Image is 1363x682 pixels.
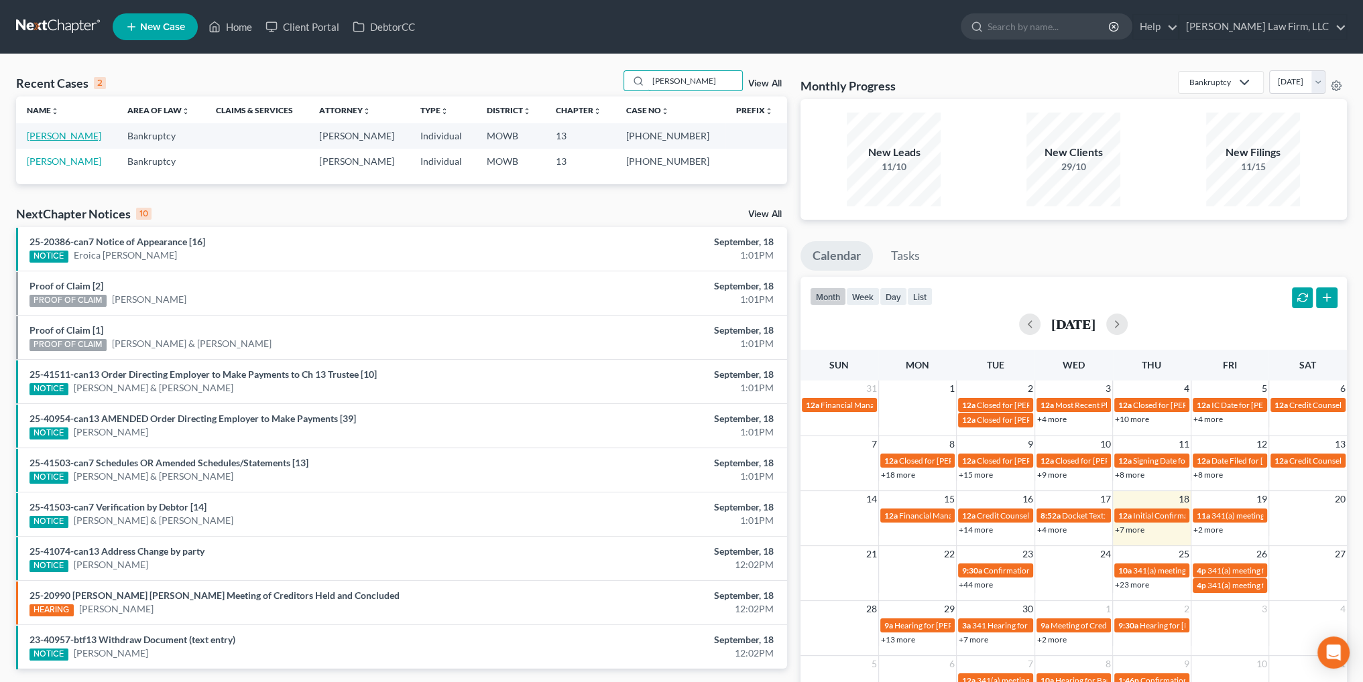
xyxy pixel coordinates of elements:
h3: Monthly Progress [801,78,896,94]
span: 17 [1099,491,1112,507]
span: 3 [1104,381,1112,397]
i: unfold_more [593,107,601,115]
div: September, 18 [534,456,774,470]
div: September, 18 [534,589,774,602]
a: Proof of Claim [1] [29,324,103,336]
span: Docket Text: for [PERSON_NAME] [1062,510,1182,521]
button: day [880,287,907,305]
i: unfold_more [523,107,531,115]
span: Closed for [PERSON_NAME][GEOGRAPHIC_DATA] [977,415,1159,425]
a: 25-41074-can13 Address Change by party [29,545,204,557]
td: 13 [545,123,615,148]
span: 341(a) meeting for [PERSON_NAME] [1211,510,1341,521]
td: Individual [410,149,476,174]
span: 14 [865,491,878,507]
span: 4p [1197,565,1206,575]
span: 6 [948,656,956,672]
span: 4 [1183,381,1191,397]
div: New Clients [1026,145,1120,160]
span: Financial Management for [PERSON_NAME] [899,510,1055,521]
span: 12a [1041,400,1054,410]
span: 27 [1334,546,1347,562]
div: 1:01PM [534,425,774,439]
span: 9:30a [1118,620,1138,630]
a: View All [748,79,782,88]
a: [PERSON_NAME] [79,602,154,616]
span: Confirmation Hearing for [PERSON_NAME] [984,565,1137,575]
span: 18 [1177,491,1191,507]
span: Closed for [PERSON_NAME] [1055,456,1156,466]
a: Calendar [801,241,873,271]
div: 11/10 [847,160,941,174]
td: MOWB [476,149,545,174]
div: 1:01PM [534,514,774,527]
span: Date Filed for [PERSON_NAME] [1211,456,1323,466]
span: 9 [1183,656,1191,672]
div: 29/10 [1026,160,1120,174]
span: 26 [1255,546,1268,562]
span: 12a [962,510,975,521]
span: 19 [1255,491,1268,507]
span: 5 [870,656,878,672]
a: 25-41503-can7 Schedules OR Amended Schedules/Statements [13] [29,457,308,468]
a: +8 more [1193,470,1223,480]
td: [PERSON_NAME] [308,149,409,174]
a: [PERSON_NAME] [112,293,186,306]
span: Mon [906,359,929,370]
a: +10 more [1115,414,1149,424]
a: View All [748,210,782,219]
a: Prefixunfold_more [736,105,773,115]
td: Bankruptcy [117,149,204,174]
span: Hearing for [PERSON_NAME] [894,620,999,630]
div: NOTICE [29,383,68,395]
span: 28 [865,601,878,617]
i: unfold_more [51,107,59,115]
div: New Leads [847,145,941,160]
span: Tue [987,359,1004,370]
span: 6 [1339,381,1347,397]
a: Attorneyunfold_more [319,105,370,115]
a: Home [202,15,259,39]
a: 25-40954-can13 AMENDED Order Directing Employer to Make Payments [39] [29,413,356,424]
a: DebtorCC [346,15,422,39]
div: NOTICE [29,472,68,484]
span: 12a [1118,400,1132,410]
a: 25-41511-can13 Order Directing Employer to Make Payments to Ch 13 Trustee [10] [29,368,377,380]
span: New Case [140,22,185,32]
span: 341 Hearing for [PERSON_NAME] & [PERSON_NAME] [972,620,1163,630]
span: Initial Confirmation for [PERSON_NAME] [1133,510,1279,521]
span: 24 [1099,546,1112,562]
div: 1:01PM [534,249,774,262]
i: unfold_more [661,107,669,115]
span: 12 [1255,436,1268,452]
a: +23 more [1115,579,1149,590]
div: NOTICE [29,560,68,572]
td: 13 [545,149,615,174]
span: 2 [1026,381,1034,397]
span: 29 [943,601,956,617]
span: 12a [1197,456,1210,466]
button: week [846,287,880,305]
span: 30 [1021,601,1034,617]
i: unfold_more [765,107,773,115]
a: +8 more [1115,470,1144,480]
span: 11 [1177,436,1191,452]
div: September, 18 [534,324,774,337]
a: 25-41503-can7 Verification by Debtor [14] [29,501,206,513]
span: 12a [1118,456,1132,466]
a: +7 more [1115,525,1144,535]
span: 3 [1260,601,1268,617]
span: 22 [943,546,956,562]
span: 9:30a [962,565,982,575]
input: Search by name... [988,14,1110,39]
a: Typeunfold_more [420,105,449,115]
div: Open Intercom Messenger [1317,636,1350,669]
div: September, 18 [534,235,774,249]
a: Tasks [879,241,932,271]
span: Hearing for [PERSON_NAME] [1140,620,1244,630]
a: [PERSON_NAME] Law Firm, LLC [1179,15,1346,39]
div: New Filings [1206,145,1300,160]
div: Recent Cases [16,75,106,91]
span: 2 [1183,601,1191,617]
span: Closed for [PERSON_NAME] & [PERSON_NAME] [977,456,1148,466]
